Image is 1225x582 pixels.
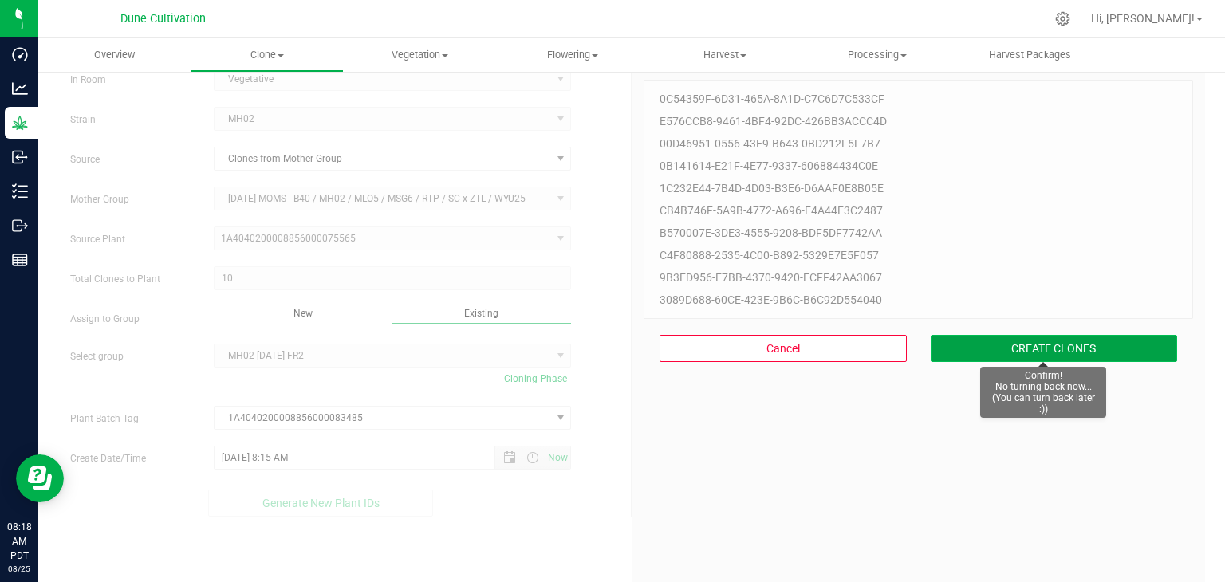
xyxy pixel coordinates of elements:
[208,490,434,517] button: Generate New Plant IDs
[504,372,567,386] div: Cloning Phase
[120,12,206,26] span: Dune Cultivation
[344,38,496,72] a: Vegetation
[12,218,28,234] inline-svg: Outbound
[7,563,31,575] p: 08/25
[802,48,953,62] span: Processing
[7,520,31,563] p: 08:18 AM PDT
[497,48,648,62] span: Flowering
[496,38,648,72] a: Flowering
[987,370,1100,415] div: Confirm! No turning back now... (You can turn back later :))
[293,308,313,319] span: New
[58,411,202,426] label: Plant Batch Tag
[345,48,495,62] span: Vegetation
[191,48,342,62] span: Clone
[12,115,28,131] inline-svg: Grow
[16,454,64,502] iframe: Resource center
[58,152,202,167] label: Source
[191,38,343,72] a: Clone
[12,81,28,96] inline-svg: Analytics
[648,38,801,72] a: Harvest
[802,38,954,72] a: Processing
[660,335,907,362] button: Cancel
[1053,11,1073,26] div: Manage settings
[649,48,800,62] span: Harvest
[954,38,1106,72] a: Harvest Packages
[496,451,523,464] span: Open the date view
[12,183,28,199] inline-svg: Inventory
[58,112,202,127] label: Strain
[464,308,498,319] span: Existing
[58,232,202,246] label: Source Plant
[262,497,380,509] span: Generate New Plant IDs
[545,446,572,470] span: Set Current date
[215,147,551,170] span: Clones from Mother Group
[58,451,202,466] label: Create Date/Time
[931,335,1178,362] button: CREATE CLONES
[73,48,156,62] span: Overview
[58,272,202,286] label: Total Clones to Plant
[519,451,546,464] span: Open the time view
[38,38,191,72] a: Overview
[967,48,1093,62] span: Harvest Packages
[215,407,551,429] span: 1A4040200008856000083485
[12,149,28,165] inline-svg: Inbound
[1091,12,1195,25] span: Hi, [PERSON_NAME]!
[12,46,28,62] inline-svg: Dashboard
[58,192,202,206] label: Mother Group
[58,312,202,326] label: Assign to Group
[58,349,202,364] label: Select group
[58,73,202,87] label: In Room
[12,252,28,268] inline-svg: Reports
